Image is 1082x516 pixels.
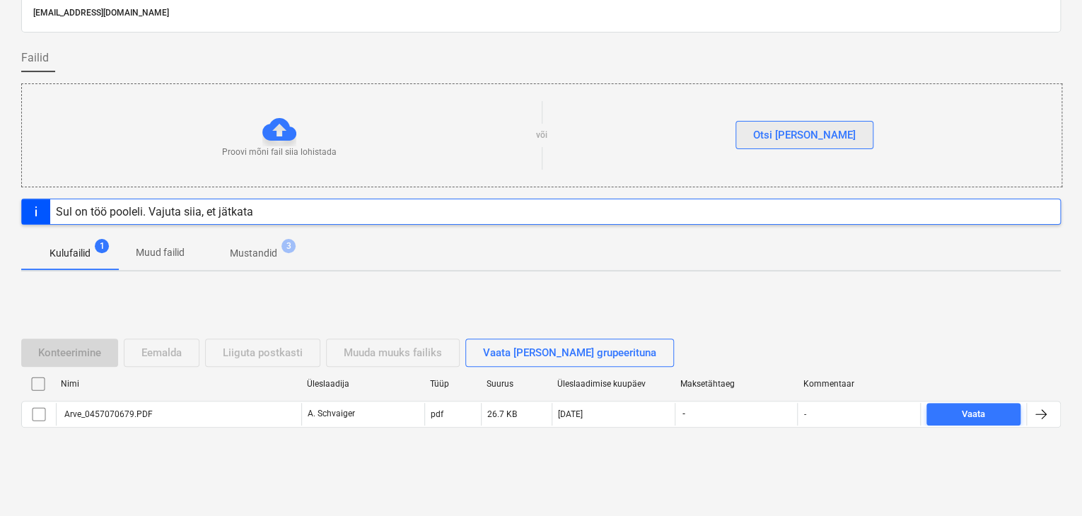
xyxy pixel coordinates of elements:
div: Üleslaadimise kuupäev [557,379,669,389]
p: või [536,129,547,141]
span: 3 [281,239,296,253]
div: [DATE] [558,409,583,419]
p: Mustandid [230,246,277,261]
span: - [681,408,687,420]
div: Tüüp [430,379,475,389]
button: Vaata [926,403,1020,426]
button: Vaata [PERSON_NAME] grupeerituna [465,339,674,367]
div: Maksetähtaeg [680,379,792,389]
div: Suurus [487,379,546,389]
div: - [803,409,805,419]
div: Kommentaar [803,379,915,389]
p: Proovi mõni fail siia lohistada [222,146,337,158]
div: Vestlusvidin [1011,448,1082,516]
div: Arve_0457070679.PDF [62,409,153,419]
p: Kulufailid [50,246,91,261]
p: Muud failid [136,245,185,260]
span: 1 [95,239,109,253]
div: Nimi [61,379,296,389]
p: [EMAIL_ADDRESS][DOMAIN_NAME] [33,6,1049,20]
p: A. Schvaiger [308,408,355,420]
div: Otsi [PERSON_NAME] [753,126,856,144]
div: pdf [431,409,443,419]
div: Vaata [962,406,985,423]
div: Sul on töö pooleli. Vajuta siia, et jätkata [56,205,253,218]
button: Otsi [PERSON_NAME] [735,121,873,149]
span: Failid [21,49,49,66]
div: Proovi mõni fail siia lohistadavõiOtsi [PERSON_NAME] [21,83,1062,187]
iframe: Chat Widget [1011,448,1082,516]
div: Vaata [PERSON_NAME] grupeerituna [483,344,656,362]
div: Üleslaadija [307,379,419,389]
div: 26.7 KB [487,409,517,419]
